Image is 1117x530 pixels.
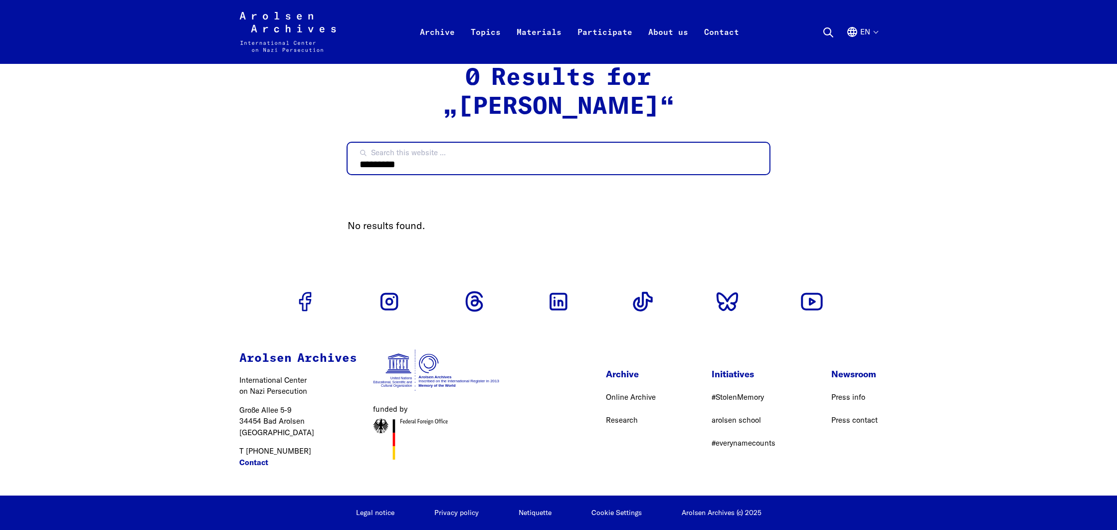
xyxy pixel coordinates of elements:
a: Press contact [831,415,878,425]
a: Go to Youtube profile [796,285,828,317]
a: Go to Threads profile [458,285,490,317]
button: Cookie Settings [591,509,642,517]
p: Initiatives [712,367,775,381]
a: Go to Facebook profile [289,285,321,317]
a: Legal notice [356,508,394,517]
a: Online Archive [606,392,656,402]
nav: Primary [412,12,747,52]
p: International Center on Nazi Persecution [239,375,357,397]
a: Go to Bluesky profile [712,285,744,317]
a: Go to Linkedin profile [543,285,574,317]
nav: Footer [606,367,878,458]
a: #StolenMemory [712,392,764,402]
figcaption: funded by [373,404,500,415]
a: Participate [569,24,640,64]
a: Topics [463,24,509,64]
a: Press info [831,392,865,402]
a: Archive [412,24,463,64]
button: English, language selection [846,26,878,62]
a: #everynamecounts [712,438,775,448]
p: Arolsen Archives (c) 2025 [682,508,761,518]
p: No results found. [348,218,769,233]
nav: Legal [356,508,642,518]
a: Contact [239,457,268,469]
a: Go to Instagram profile [373,285,405,317]
a: Materials [509,24,569,64]
a: Go to Tiktok profile [627,285,659,317]
a: Research [606,415,638,425]
a: Contact [696,24,747,64]
p: Archive [606,367,656,381]
a: Netiquette [519,508,552,517]
a: arolsen school [712,415,761,425]
a: About us [640,24,696,64]
p: Newsroom [831,367,878,381]
strong: Arolsen Archives [239,352,357,364]
p: T [PHONE_NUMBER] [239,446,357,468]
p: Große Allee 5-9 34454 Bad Arolsen [GEOGRAPHIC_DATA] [239,405,357,439]
a: Privacy policy [434,508,479,517]
h2: 0 Results for „[PERSON_NAME]“ [348,64,769,121]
